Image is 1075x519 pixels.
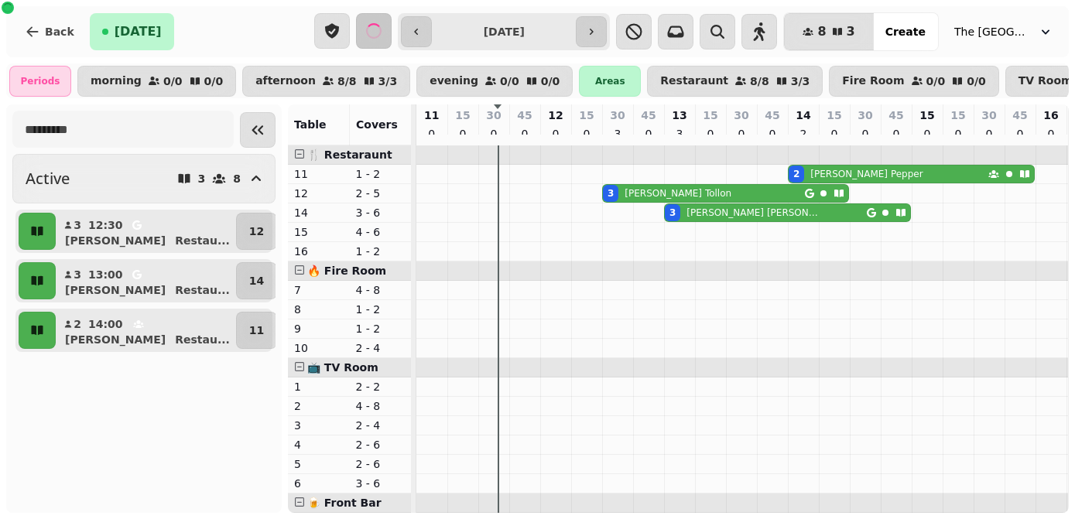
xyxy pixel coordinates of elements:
button: Restaraunt8/83/3 [647,66,823,97]
p: 1 - 2 [356,302,406,317]
div: 3 [669,207,676,219]
p: 3 - 6 [356,476,406,491]
span: 8 [817,26,826,38]
p: 0 / 0 [926,76,946,87]
p: 2 - 4 [356,340,406,356]
button: Back [12,13,87,50]
button: 313:00[PERSON_NAME]Restau... [59,262,233,299]
p: 45 [517,108,532,123]
p: 13:00 [88,267,123,282]
p: 0 [704,126,717,142]
p: [PERSON_NAME] Tollon [625,187,731,200]
p: 0 / 0 [500,76,519,87]
span: 📺 TV Room [307,361,378,374]
p: 30 [610,108,625,123]
button: evening0/00/0 [416,66,573,97]
p: 0 / 0 [163,76,183,87]
p: 0 / 0 [967,76,986,87]
button: The [GEOGRAPHIC_DATA] [945,18,1063,46]
button: Create [873,13,938,50]
p: 0 [828,126,840,142]
p: 0 [952,126,964,142]
p: Restaraunt [660,75,728,87]
p: 0 / 0 [541,76,560,87]
p: 4 - 8 [356,282,406,298]
p: 45 [641,108,656,123]
button: [DATE] [90,13,174,50]
button: 214:00[PERSON_NAME]Restau... [59,312,233,349]
button: Collapse sidebar [240,112,276,148]
p: 0 [735,126,748,142]
p: 4 - 8 [356,398,406,414]
p: 1 [294,379,344,394]
p: 1 - 2 [356,321,406,336]
p: [PERSON_NAME] [65,233,166,248]
p: 16 [294,244,344,259]
p: 11 [294,166,344,182]
button: 312:30[PERSON_NAME]Restau... [59,213,233,250]
p: 30 [486,108,501,123]
p: 14:00 [88,316,123,332]
p: 3 [294,418,344,433]
p: 1 - 2 [356,166,406,182]
p: 12 [294,186,344,201]
p: 8 [233,173,241,184]
div: Areas [579,66,641,97]
p: 9 [294,321,344,336]
p: 2 [294,398,344,414]
p: 30 [981,108,996,123]
p: Restau ... [175,233,230,248]
p: 2 - 4 [356,418,406,433]
span: 3 [847,26,855,38]
p: 11 [424,108,439,123]
p: 0 [890,126,902,142]
p: 14 [796,108,810,123]
p: 30 [734,108,748,123]
p: 2 - 5 [356,186,406,201]
div: Periods [9,66,71,97]
p: 8 [294,302,344,317]
p: 0 / 0 [204,76,224,87]
p: 0 [859,126,871,142]
p: 2 - 6 [356,456,406,472]
p: [PERSON_NAME] [65,282,166,298]
p: 15 [455,108,470,123]
p: 3 [198,173,206,184]
p: 13 [672,108,686,123]
p: 3 / 3 [791,76,810,87]
p: 12 [548,108,563,123]
p: 14 [294,205,344,220]
p: 15 [703,108,717,123]
p: 14 [249,273,264,289]
button: 11 [236,312,277,349]
span: Create [885,26,926,37]
button: 83 [784,13,873,50]
p: 3 [73,217,82,233]
p: Fire Room [842,75,904,87]
p: [PERSON_NAME] Pepper [810,168,923,180]
p: 16 [1043,108,1058,123]
p: TV Room [1019,75,1073,87]
p: 12 [249,224,264,239]
p: 15 [950,108,965,123]
p: 15 [827,108,841,123]
p: 3 [611,126,624,142]
p: 0 [549,126,562,142]
span: 🍴 Restaraunt [307,149,392,161]
p: 2 - 2 [356,379,406,394]
span: 🍺 Front Bar [307,497,382,509]
p: 15 [579,108,594,123]
p: afternoon [255,75,316,87]
p: 6 [294,476,344,491]
p: 10 [294,340,344,356]
p: 0 [642,126,655,142]
div: 3 [608,187,614,200]
p: 5 [294,456,344,472]
p: 3 - 6 [356,205,406,220]
button: 12 [236,213,277,250]
p: 4 - 6 [356,224,406,240]
p: Restau ... [175,332,230,347]
p: 2 [73,316,82,332]
p: 45 [888,108,903,123]
span: [DATE] [115,26,162,38]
